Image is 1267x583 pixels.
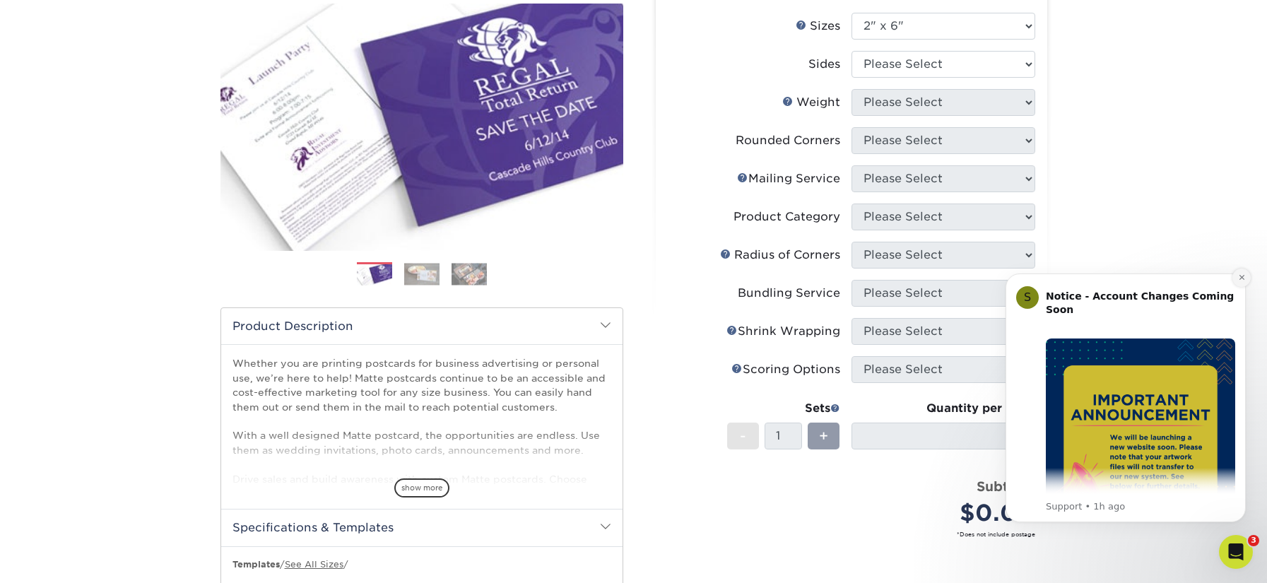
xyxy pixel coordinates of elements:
h2: Specifications & Templates [221,509,623,546]
span: + [819,425,828,447]
div: Sizes [796,18,840,35]
iframe: Intercom notifications message [984,252,1267,545]
img: Postcards 02 [404,263,440,285]
a: See All Sizes [285,559,343,570]
span: 3 [1248,535,1259,546]
h2: Product Description [221,308,623,344]
p: Whether you are printing postcards for business advertising or personal use, we’re here to help! ... [232,356,611,529]
b: Templates [232,559,280,570]
div: Mailing Service [737,170,840,187]
span: - [740,425,746,447]
div: Bundling Service [738,285,840,302]
div: Quantity per Set [851,400,1035,417]
div: Radius of Corners [720,247,840,264]
iframe: Google Customer Reviews [4,540,120,578]
span: show more [394,478,449,497]
div: Sides [808,56,840,73]
strong: Subtotal [977,478,1035,494]
div: Product Category [733,208,840,225]
small: *Does not include postage [678,530,1035,538]
div: Scoring Options [731,361,840,378]
img: Postcards 01 [357,263,392,288]
img: Postcards 03 [452,263,487,285]
div: $0.00 [862,496,1035,530]
div: Sets [727,400,840,417]
div: Shrink Wrapping [726,323,840,340]
div: Weight [782,94,840,111]
div: Rounded Corners [736,132,840,149]
iframe: Intercom live chat [1219,535,1253,569]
